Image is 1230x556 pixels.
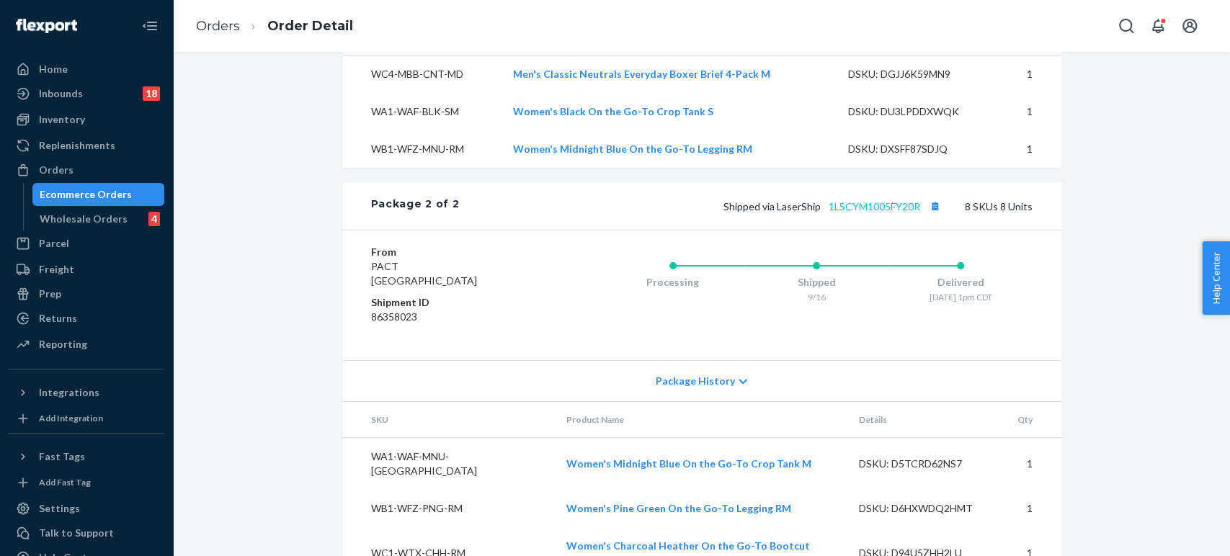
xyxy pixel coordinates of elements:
[656,374,735,388] span: Package History
[39,412,103,424] div: Add Integration
[39,476,91,488] div: Add Fast Tag
[39,385,99,400] div: Integrations
[9,258,164,281] a: Freight
[9,108,164,131] a: Inventory
[848,104,984,119] div: DSKU: DU3LPDDXWQK
[9,58,164,81] a: Home
[926,197,945,215] button: Copy tracking number
[342,490,556,527] td: WB1-WFZ-PNG-RM
[184,5,365,48] ol: breadcrumbs
[342,93,502,130] td: WA1-WAF-BLK-SM
[39,262,74,277] div: Freight
[1175,12,1204,40] button: Open account menu
[371,197,460,215] div: Package 2 of 2
[371,295,543,310] dt: Shipment ID
[888,291,1033,303] div: [DATE] 1pm CDT
[513,143,752,155] a: Women's Midnight Blue On the Go-To Legging RM
[39,62,68,76] div: Home
[371,260,477,287] span: PACT [GEOGRAPHIC_DATA]
[9,410,164,427] a: Add Integration
[744,275,888,290] div: Shipped
[9,232,164,255] a: Parcel
[9,333,164,356] a: Reporting
[1005,438,1061,490] td: 1
[39,501,80,516] div: Settings
[342,55,502,94] td: WC4-MBB-CNT-MD
[196,18,240,34] a: Orders
[39,236,69,251] div: Parcel
[848,67,984,81] div: DSKU: DGJJ6K59MN9
[267,18,353,34] a: Order Detail
[9,497,164,520] a: Settings
[342,130,502,168] td: WB1-WFZ-MNU-RM
[371,310,543,324] dd: 86358023
[9,521,164,544] a: Talk to Support
[566,502,791,514] a: Women's Pine Green On the Go-To Legging RM
[848,142,984,156] div: DSKU: DXSFF87SDJQ
[994,55,1061,94] td: 1
[1202,241,1230,315] button: Help Center
[371,245,543,259] dt: From
[566,457,811,470] a: Women's Midnight Blue On the Go-To Crop Tank M
[9,82,164,105] a: Inbounds18
[1144,12,1172,40] button: Open notifications
[39,311,77,326] div: Returns
[16,19,77,33] img: Flexport logo
[39,138,115,153] div: Replenishments
[39,526,114,540] div: Talk to Support
[994,130,1061,168] td: 1
[888,275,1033,290] div: Delivered
[9,307,164,330] a: Returns
[1112,12,1141,40] button: Open Search Box
[9,381,164,404] button: Integrations
[994,93,1061,130] td: 1
[40,187,132,202] div: Ecommerce Orders
[32,207,165,230] a: Wholesale Orders4
[744,291,888,303] div: 9/16
[859,457,994,471] div: DSKU: D5TCRD62NS7
[9,134,164,157] a: Replenishments
[39,449,85,464] div: Fast Tags
[9,445,164,468] button: Fast Tags
[39,112,85,127] div: Inventory
[555,402,847,438] th: Product Name
[829,200,920,212] a: 1LSCYM1005FY20R
[1005,490,1061,527] td: 1
[39,163,73,177] div: Orders
[1005,402,1061,438] th: Qty
[847,402,1006,438] th: Details
[40,212,128,226] div: Wholesale Orders
[513,105,713,117] a: Women's Black On the Go-To Crop Tank S
[601,275,745,290] div: Processing
[9,282,164,305] a: Prep
[32,183,165,206] a: Ecommerce Orders
[39,86,83,101] div: Inbounds
[143,86,160,101] div: 18
[859,501,994,516] div: DSKU: D6HXWDQ2HMT
[39,287,61,301] div: Prep
[39,337,87,351] div: Reporting
[342,438,556,490] td: WA1-WAF-MNU-[GEOGRAPHIC_DATA]
[9,474,164,491] a: Add Fast Tag
[135,12,164,40] button: Close Navigation
[723,200,945,212] span: Shipped via LaserShip
[459,197,1032,215] div: 8 SKUs 8 Units
[513,68,770,80] a: Men's Classic Neutrals Everyday Boxer Brief 4-Pack M
[148,212,160,226] div: 4
[342,402,556,438] th: SKU
[9,158,164,181] a: Orders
